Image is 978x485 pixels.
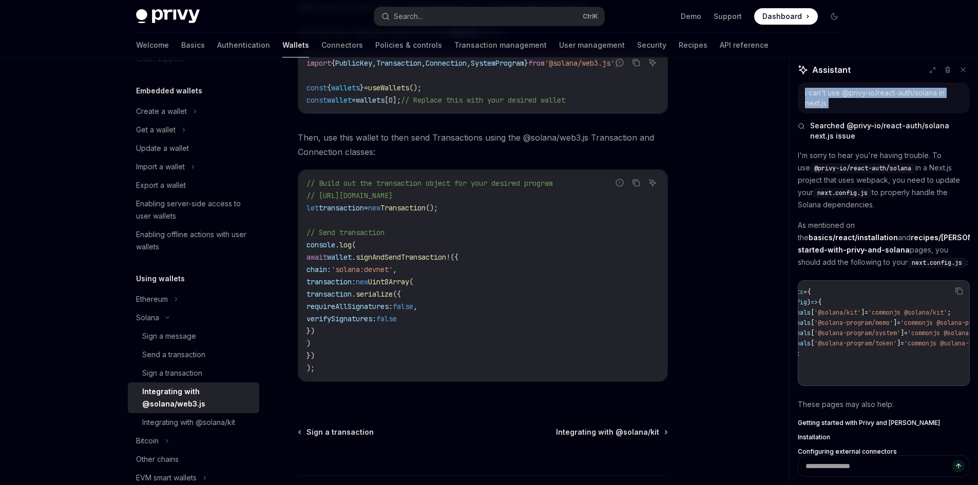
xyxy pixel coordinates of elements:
[181,33,205,57] a: Basics
[637,33,666,57] a: Security
[356,95,385,105] span: wallets
[136,9,200,24] img: dark logo
[556,427,667,437] a: Integrating with @solana/kit
[327,95,352,105] span: wallet
[393,95,401,105] span: ];
[217,33,270,57] a: Authentication
[327,253,352,262] span: wallet
[335,240,339,249] span: .
[321,33,363,57] a: Connectors
[331,59,335,68] span: {
[136,293,168,305] div: Ethereum
[583,12,598,21] span: Ctrl K
[413,302,417,311] span: ,
[352,240,356,249] span: (
[897,319,900,327] span: =
[393,302,413,311] span: false
[306,339,311,348] span: )
[807,288,811,296] span: {
[798,448,970,456] a: Configuring external connectors
[339,240,352,249] span: log
[128,176,259,195] a: Export a wallet
[814,329,900,337] span: '@solana-program/system'
[306,240,335,249] span: console
[331,265,393,274] span: 'solana:devnet'
[679,33,707,57] a: Recipes
[136,179,186,191] div: Export a wallet
[368,83,409,92] span: useWallets
[467,59,471,68] span: ,
[798,455,970,477] textarea: Ask a question...
[299,427,374,437] a: Sign a transaction
[805,88,963,108] div: i can't use @privy-io/react-auth/solana in next.js
[798,398,970,411] p: These pages may also help:
[796,350,800,358] span: ;
[128,364,259,382] a: Sign a transaction
[826,8,842,25] button: Toggle dark mode
[335,59,372,68] span: PublicKey
[812,64,851,76] span: Assistant
[811,329,814,337] span: [
[646,176,659,189] button: Ask AI
[136,435,159,447] div: Bitcoin
[128,139,259,158] a: Update a wallet
[394,10,423,23] div: Search...
[306,265,331,274] span: chain:
[385,95,389,105] span: [
[128,413,259,432] a: Integrating with @solana/kit
[409,277,413,286] span: (
[306,83,327,92] span: const
[629,176,643,189] button: Copy the contents from the code block
[559,33,625,57] a: User management
[306,253,327,262] span: await
[356,289,393,299] span: serialize
[629,56,643,69] button: Copy the contents from the code block
[818,298,821,306] span: {
[128,308,175,327] button: Solana
[128,290,183,308] button: Ethereum
[393,289,401,299] span: ({
[128,345,259,364] a: Send a transaction
[364,83,368,92] span: =
[798,448,897,456] span: Configuring external connectors
[128,102,202,121] button: Create a wallet
[811,339,814,347] span: [
[136,228,253,253] div: Enabling offline actions with user wallets
[810,121,970,141] span: Searched @privy-io/react-auth/solana next.js issue
[952,460,965,472] button: Send message
[814,308,861,317] span: '@solana/kit'
[798,121,970,141] button: Searched @privy-io/react-auth/solana next.js issue
[306,326,315,336] span: })
[814,319,893,327] span: '@solana-program/memo'
[142,348,205,361] div: Send a transaction
[545,59,615,68] span: '@solana/web3.js'
[528,59,545,68] span: from
[282,33,309,57] a: Wallets
[426,203,438,212] span: ();
[142,367,202,379] div: Sign a transaction
[798,419,970,427] a: Getting started with Privy and [PERSON_NAME]
[136,33,169,57] a: Welcome
[401,95,565,105] span: // Replace this with your desired wallet
[136,142,189,154] div: Update a wallet
[372,59,376,68] span: ,
[811,308,814,317] span: [
[306,59,331,68] span: import
[865,308,868,317] span: =
[136,198,253,222] div: Enabling server-side access to user wallets
[900,329,904,337] span: ]
[327,83,331,92] span: {
[306,289,352,299] span: transaction
[814,339,897,347] span: '@solana-program/token'
[471,59,524,68] span: SystemProgram
[128,121,191,139] button: Get a wallet
[356,253,446,262] span: signAndSendTransaction
[720,33,769,57] a: API reference
[947,308,951,317] span: ;
[380,203,426,212] span: Transaction
[128,382,259,413] a: Integrating with @solana/web3.js
[128,158,200,176] button: Import a wallet
[811,319,814,327] span: [
[817,189,868,197] span: next.config.js
[376,59,421,68] span: Transaction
